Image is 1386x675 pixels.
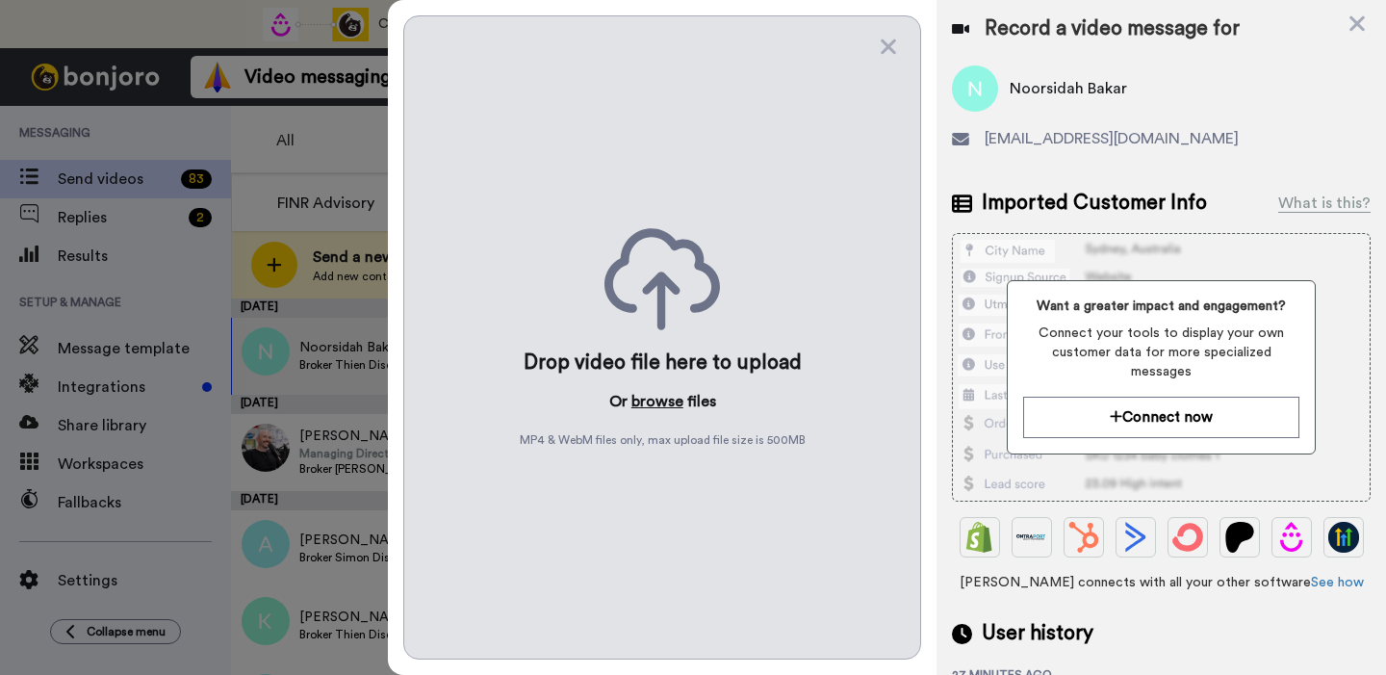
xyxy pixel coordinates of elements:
img: Ontraport [1016,522,1047,553]
span: MP4 & WebM files only, max upload file size is 500 MB [520,432,806,448]
span: [PERSON_NAME] connects with all your other software [952,573,1371,592]
img: Drip [1276,522,1307,553]
div: What is this? [1278,192,1371,215]
img: Patreon [1224,522,1255,553]
p: Or files [609,390,716,413]
img: ActiveCampaign [1120,522,1151,553]
img: GoHighLevel [1328,522,1359,553]
span: Connect your tools to display your own customer data for more specialized messages [1023,324,1298,381]
a: See how [1311,576,1364,589]
button: browse [631,390,683,413]
span: Imported Customer Info [982,189,1207,218]
img: Hubspot [1068,522,1099,553]
img: ConvertKit [1172,522,1203,553]
img: Shopify [964,522,995,553]
span: Want a greater impact and engagement? [1023,297,1298,316]
span: User history [982,619,1093,648]
button: Connect now [1023,397,1298,438]
div: Drop video file here to upload [524,350,802,376]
